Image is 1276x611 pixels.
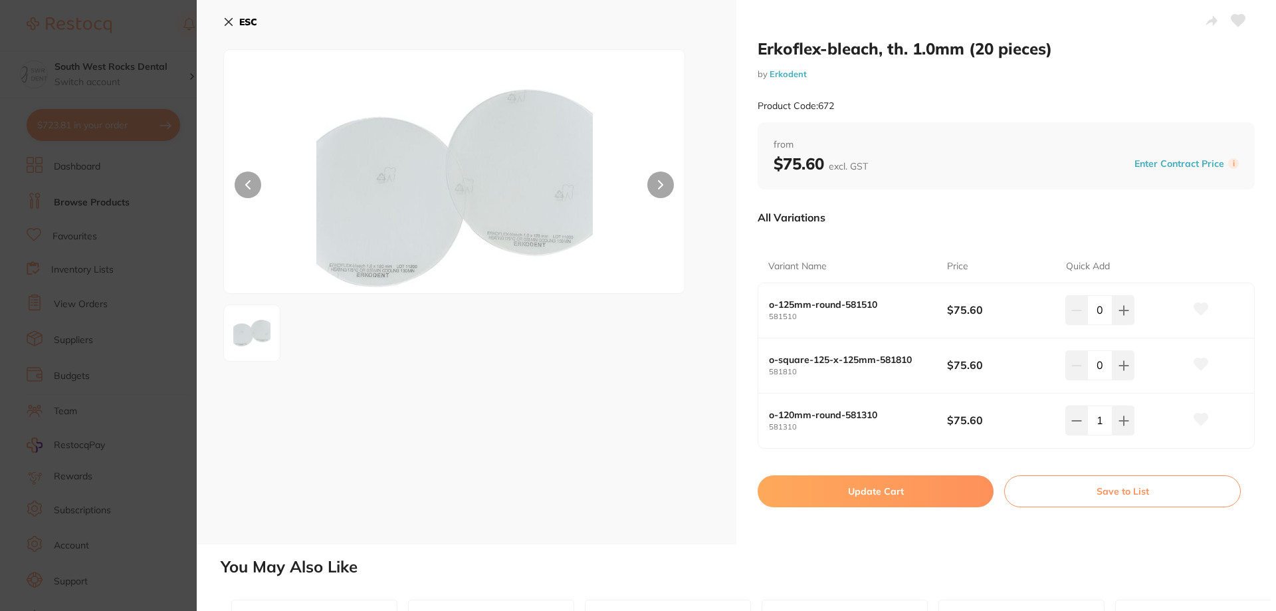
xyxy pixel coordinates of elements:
b: $75.60 [947,303,1054,317]
p: Quick Add [1066,260,1110,273]
small: 581310 [769,423,947,431]
h2: Erkoflex-bleach, th. 1.0mm (20 pieces) [758,39,1255,59]
b: o-125mm-round-581510 [769,299,929,310]
b: $75.60 [947,413,1054,428]
small: 581810 [769,368,947,376]
small: 581510 [769,312,947,321]
p: Variant Name [768,260,827,273]
label: i [1228,158,1239,169]
b: $75.60 [774,154,868,174]
small: Product Code: 672 [758,100,834,112]
img: ZWIuanBn [228,314,276,352]
button: Enter Contract Price [1130,158,1228,170]
a: Erkodent [770,68,807,79]
b: $75.60 [947,358,1054,372]
button: Update Cart [758,475,994,507]
img: ZWIuanBn [316,83,593,293]
p: Price [947,260,968,273]
p: All Variations [758,211,825,224]
button: ESC [223,11,257,33]
b: o-120mm-round-581310 [769,410,929,420]
button: Save to List [1004,475,1241,507]
span: excl. GST [829,160,868,172]
small: by [758,69,1255,79]
span: from [774,138,1239,152]
h2: You May Also Like [221,558,1271,576]
b: o-square-125-x-125mm-581810 [769,354,929,365]
b: ESC [239,16,257,28]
